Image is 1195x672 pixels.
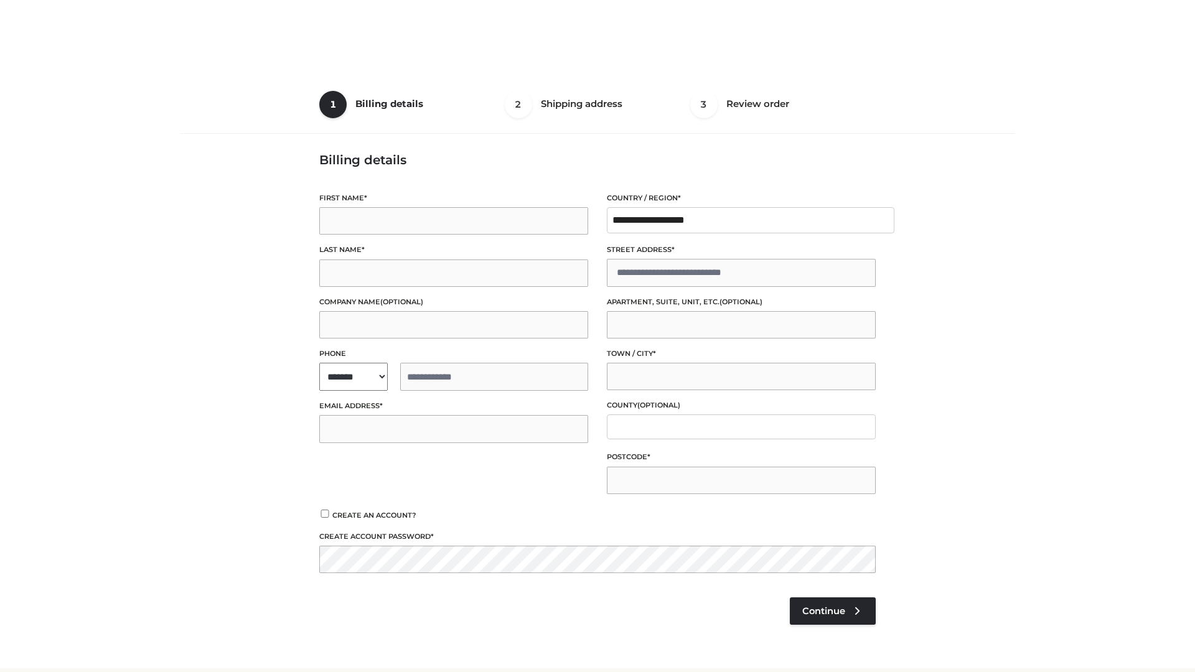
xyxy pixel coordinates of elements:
span: (optional) [380,297,423,306]
label: Country / Region [607,192,876,204]
label: Street address [607,244,876,256]
span: 3 [690,91,718,118]
span: Review order [726,98,789,110]
span: 1 [319,91,347,118]
label: Postcode [607,451,876,463]
span: (optional) [637,401,680,409]
a: Continue [790,597,876,625]
span: (optional) [719,297,762,306]
label: Create account password [319,531,876,543]
span: Create an account? [332,511,416,520]
label: County [607,399,876,411]
span: Billing details [355,98,423,110]
h3: Billing details [319,152,876,167]
label: Last name [319,244,588,256]
label: Phone [319,348,588,360]
label: Company name [319,296,588,308]
input: Create an account? [319,510,330,518]
span: 2 [505,91,532,118]
span: Shipping address [541,98,622,110]
label: First name [319,192,588,204]
label: Email address [319,400,588,412]
label: Apartment, suite, unit, etc. [607,296,876,308]
span: Continue [802,605,845,617]
label: Town / City [607,348,876,360]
